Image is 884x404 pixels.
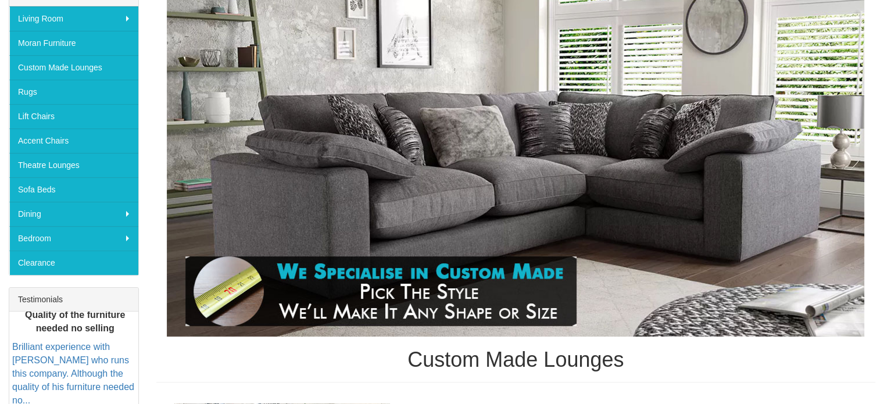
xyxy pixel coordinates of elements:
[9,251,138,275] a: Clearance
[9,226,138,251] a: Bedroom
[25,309,125,333] b: Quality of the furniture needed no selling
[9,80,138,104] a: Rugs
[9,104,138,128] a: Lift Chairs
[9,288,138,312] div: Testimonials
[9,177,138,202] a: Sofa Beds
[9,6,138,31] a: Living Room
[9,31,138,55] a: Moran Furniture
[9,202,138,226] a: Dining
[156,348,876,371] h1: Custom Made Lounges
[9,55,138,80] a: Custom Made Lounges
[9,128,138,153] a: Accent Chairs
[9,153,138,177] a: Theatre Lounges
